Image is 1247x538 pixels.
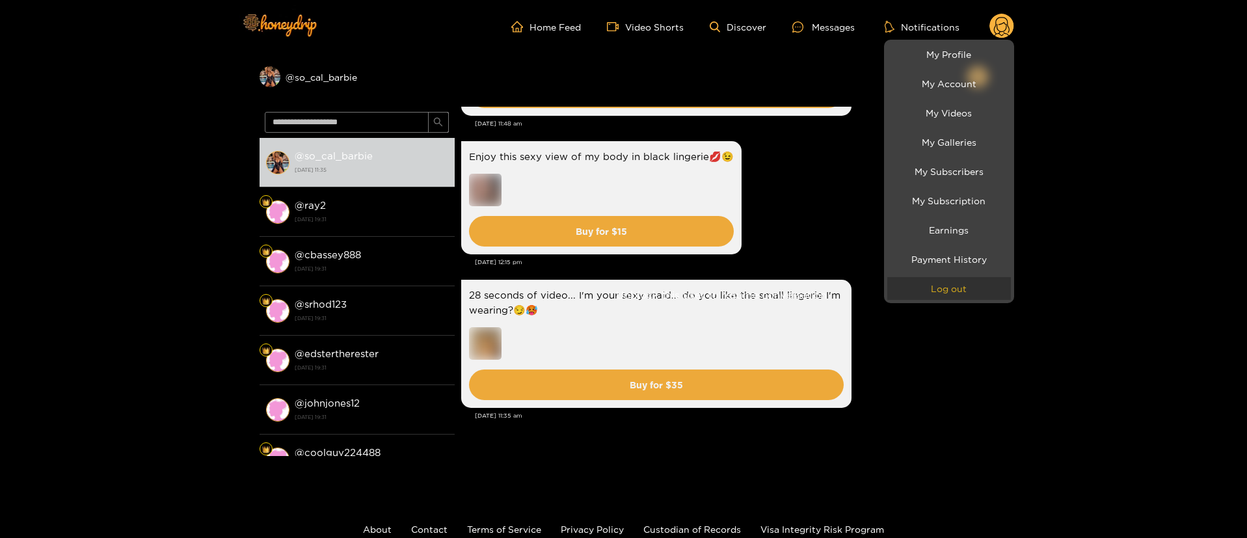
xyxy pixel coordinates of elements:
a: My Profile [887,43,1011,66]
a: My Galleries [887,131,1011,154]
a: My Subscription [887,189,1011,212]
a: My Account [887,72,1011,95]
a: Earnings [887,219,1011,241]
a: Payment History [887,248,1011,271]
a: My Videos [887,101,1011,124]
a: My Subscribers [887,160,1011,183]
button: Log out [887,277,1011,300]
